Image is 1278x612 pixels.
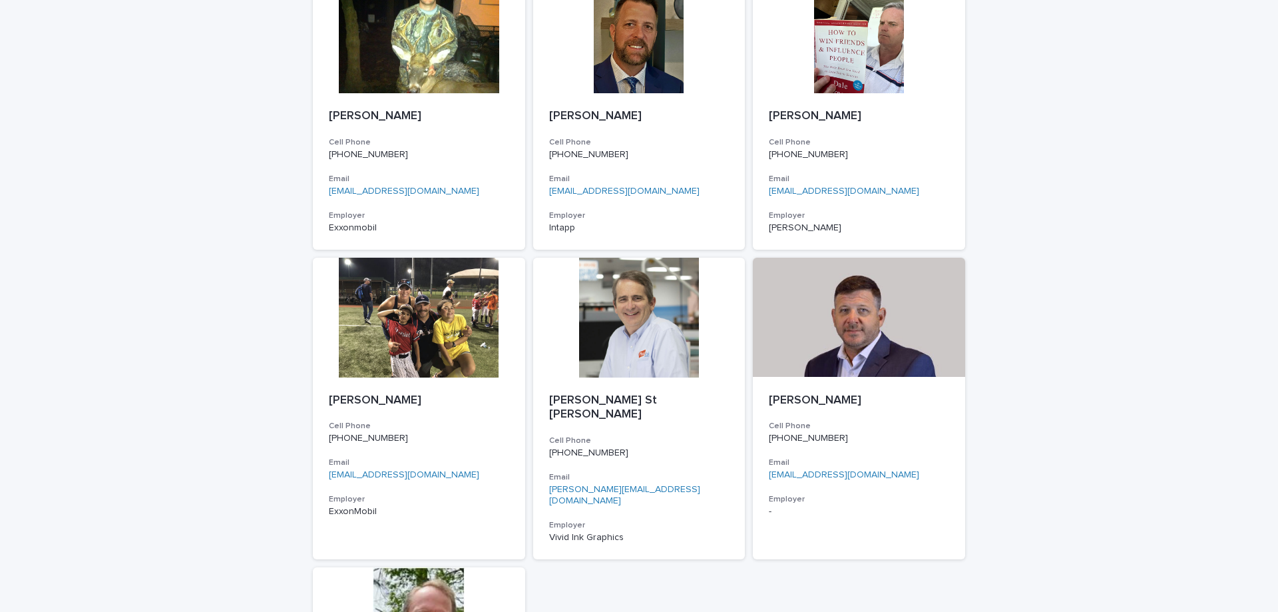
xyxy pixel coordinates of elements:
[329,470,479,479] a: [EMAIL_ADDRESS][DOMAIN_NAME]
[329,174,509,184] h3: Email
[329,434,408,443] a: [PHONE_NUMBER]
[769,494,949,505] h3: Employer
[329,109,509,124] p: [PERSON_NAME]
[769,222,949,234] p: [PERSON_NAME]
[769,434,848,443] a: [PHONE_NUMBER]
[549,436,730,446] h3: Cell Phone
[549,222,730,234] p: Intapp
[549,532,730,543] p: Vivid Ink Graphics
[769,137,949,148] h3: Cell Phone
[329,506,509,517] p: ExxonMobil
[329,421,509,432] h3: Cell Phone
[549,485,700,505] a: [PERSON_NAME][EMAIL_ADDRESS][DOMAIN_NAME]
[549,210,730,221] h3: Employer
[329,150,408,159] a: [PHONE_NUMBER]
[329,458,509,468] h3: Email
[549,150,628,159] a: [PHONE_NUMBER]
[753,258,965,559] a: [PERSON_NAME]Cell Phone[PHONE_NUMBER]Email[EMAIL_ADDRESS][DOMAIN_NAME]Employer-
[313,258,525,559] a: [PERSON_NAME]Cell Phone[PHONE_NUMBER]Email[EMAIL_ADDRESS][DOMAIN_NAME]EmployerExxonMobil
[329,186,479,196] a: [EMAIL_ADDRESS][DOMAIN_NAME]
[769,458,949,468] h3: Email
[329,210,509,221] h3: Employer
[549,137,730,148] h3: Cell Phone
[533,258,745,559] a: [PERSON_NAME] St [PERSON_NAME]Cell Phone[PHONE_NUMBER]Email[PERSON_NAME][EMAIL_ADDRESS][DOMAIN_NA...
[549,174,730,184] h3: Email
[549,109,730,124] p: [PERSON_NAME]
[549,472,730,483] h3: Email
[329,494,509,505] h3: Employer
[329,394,509,408] p: [PERSON_NAME]
[769,470,919,479] a: [EMAIL_ADDRESS][DOMAIN_NAME]
[769,150,848,159] a: [PHONE_NUMBER]
[329,222,509,234] p: Exxonmobil
[769,506,949,517] p: -
[769,210,949,221] h3: Employer
[769,186,919,196] a: [EMAIL_ADDRESS][DOMAIN_NAME]
[329,137,509,148] h3: Cell Phone
[549,394,730,422] p: [PERSON_NAME] St [PERSON_NAME]
[769,109,949,124] p: [PERSON_NAME]
[549,448,628,458] a: [PHONE_NUMBER]
[769,421,949,432] h3: Cell Phone
[549,186,700,196] a: [EMAIL_ADDRESS][DOMAIN_NAME]
[549,520,730,531] h3: Employer
[769,394,949,408] p: [PERSON_NAME]
[769,174,949,184] h3: Email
